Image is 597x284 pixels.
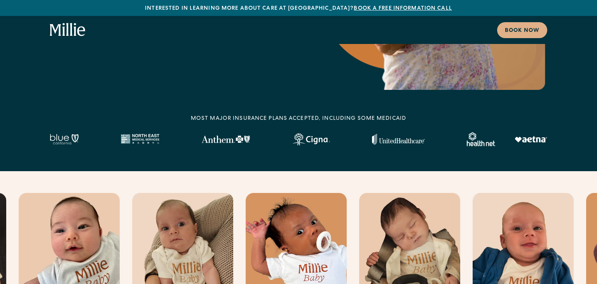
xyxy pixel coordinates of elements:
div: MOST MAJOR INSURANCE PLANS ACCEPTED, INCLUDING some MEDICAID [191,115,406,123]
a: home [50,23,86,37]
img: Cigna logo [292,133,330,146]
a: Book a free information call [354,6,452,11]
img: United Healthcare logo [372,134,425,145]
img: Blue California logo [50,134,79,145]
img: Aetna logo [515,136,547,142]
a: Book now [497,22,547,38]
img: North East Medical Services logo [120,134,159,145]
img: Anthem Logo [201,135,250,143]
img: Healthnet logo [467,132,496,146]
div: Book now [505,27,539,35]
